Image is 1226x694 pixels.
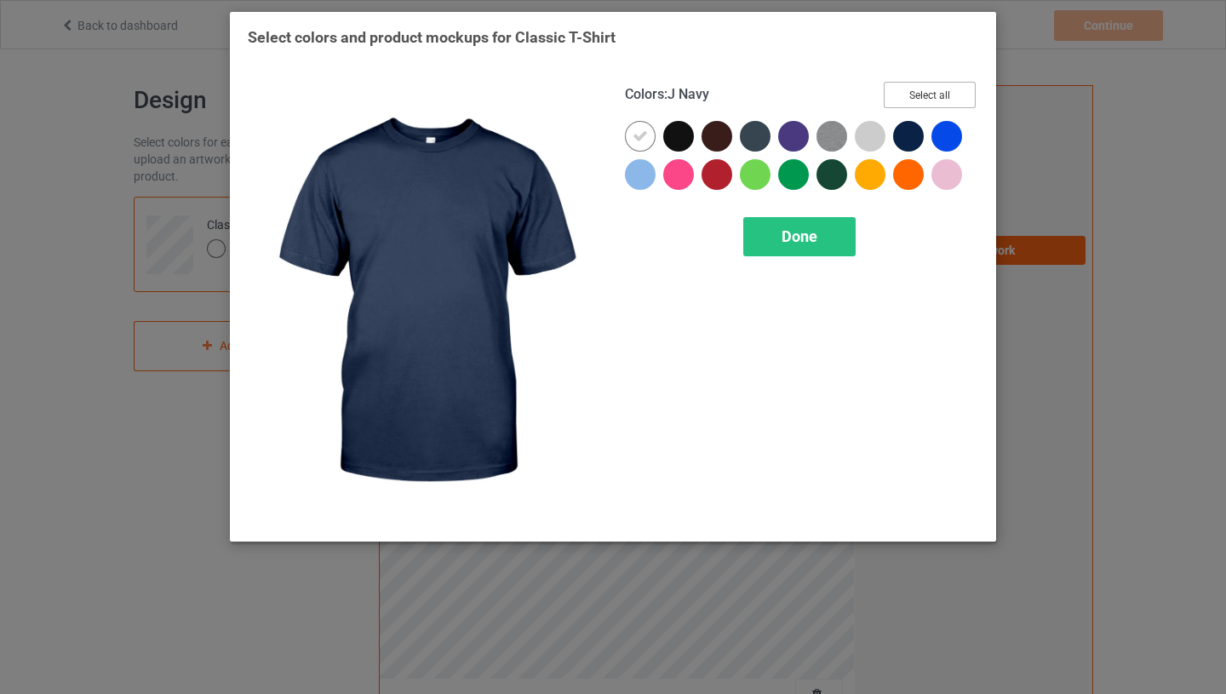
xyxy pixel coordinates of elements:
[816,121,847,152] img: heather_texture.png
[248,82,601,524] img: regular.jpg
[248,28,616,46] span: Select colors and product mockups for Classic T-Shirt
[625,86,664,102] span: Colors
[884,82,976,108] button: Select all
[625,86,709,104] h4: :
[667,86,709,102] span: J Navy
[782,227,817,245] span: Done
